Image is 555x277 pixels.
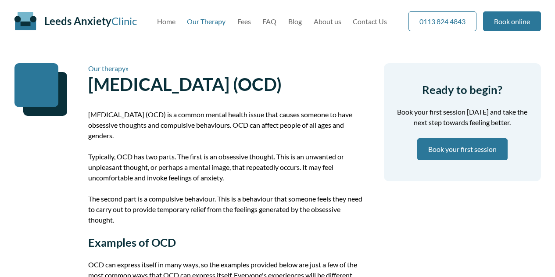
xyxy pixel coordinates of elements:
a: Blog [288,17,302,25]
a: 0113 824 4843 [408,11,476,31]
a: Book online [483,11,541,31]
a: Leeds AnxietyClinic [44,14,137,27]
a: Home [157,17,175,25]
p: Book your first session [DATE] and take the next step towards feeling better. [394,107,530,128]
h2: Examples of OCD [88,236,363,249]
p: Typically, OCD has two parts. The first is an obsessive thought. This is an unwanted or unpleasan... [88,151,363,183]
p: » [88,63,363,74]
a: Fees [237,17,251,25]
a: Our therapy [88,64,125,72]
h1: [MEDICAL_DATA] (OCD) [88,74,363,95]
a: FAQ [262,17,276,25]
p: [MEDICAL_DATA] (OCD) is a common mental health issue that causes someone to have obsessive though... [88,109,363,141]
a: Contact Us [353,17,387,25]
span: Leeds Anxiety [44,14,111,27]
h2: Ready to begin? [394,83,530,96]
a: Book your first session [417,138,508,160]
a: Our Therapy [187,17,226,25]
p: The second part is a compulsive behaviour. This is a behaviour that someone feels they need to ca... [88,194,363,225]
a: About us [314,17,341,25]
